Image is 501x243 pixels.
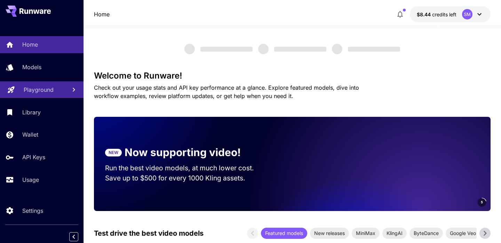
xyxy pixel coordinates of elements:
div: MiniMax [352,228,380,239]
span: 5 [481,200,483,205]
p: Library [22,108,41,116]
p: Wallet [22,130,38,139]
h3: Welcome to Runware! [94,71,491,81]
p: Home [22,40,38,49]
div: Collapse sidebar [74,230,83,243]
div: Google Veo [446,228,480,239]
span: Check out your usage stats and API key performance at a glance. Explore featured models, dive int... [94,84,359,99]
div: $8.44437 [417,11,456,18]
nav: breadcrumb [94,10,110,18]
span: MiniMax [352,229,380,237]
p: Playground [24,86,54,94]
div: Featured models [261,228,307,239]
span: New releases [310,229,349,237]
a: Home [94,10,110,18]
span: KlingAI [382,229,407,237]
span: ByteDance [409,229,443,237]
button: Collapse sidebar [69,232,78,241]
p: Models [22,63,41,71]
button: $8.44437SM [410,6,491,22]
p: NEW [109,149,118,156]
div: ByteDance [409,228,443,239]
p: Usage [22,176,39,184]
span: credits left [432,11,456,17]
p: API Keys [22,153,45,161]
span: $8.44 [417,11,432,17]
div: New releases [310,228,349,239]
p: Settings [22,206,43,215]
p: Run the best video models, at much lower cost. [105,163,267,173]
div: SM [462,9,472,19]
div: KlingAI [382,228,407,239]
p: Test drive the best video models [94,228,204,238]
p: Save up to $500 for every 1000 Kling assets. [105,173,267,183]
span: Featured models [261,229,307,237]
p: Now supporting video! [125,145,241,160]
span: Google Veo [446,229,480,237]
